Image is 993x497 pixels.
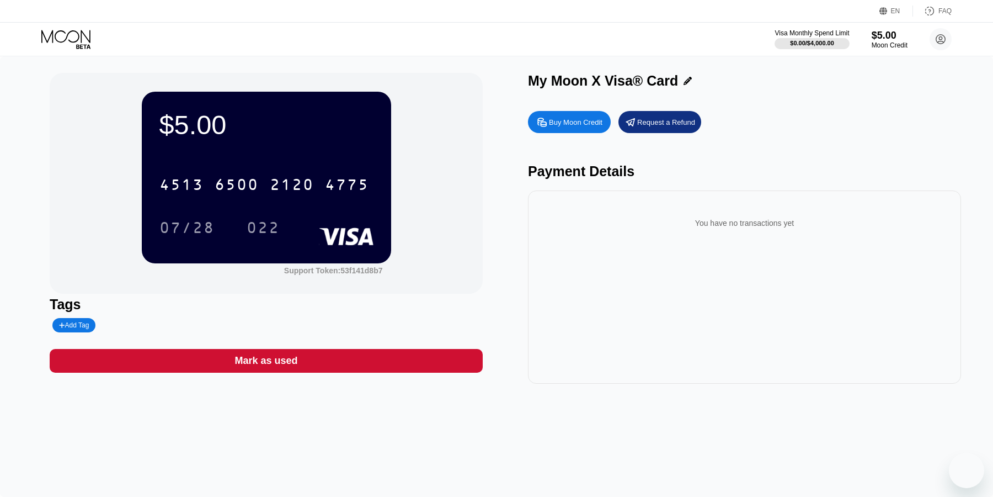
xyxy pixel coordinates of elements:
[618,111,701,133] div: Request a Refund
[549,118,602,127] div: Buy Moon Credit
[872,41,907,49] div: Moon Credit
[775,29,849,37] div: Visa Monthly Spend Limit
[151,214,223,241] div: 07/28
[879,6,913,17] div: EN
[52,318,95,332] div: Add Tag
[50,349,483,373] div: Mark as used
[325,177,369,195] div: 4775
[59,321,89,329] div: Add Tag
[284,266,383,275] div: Support Token: 53f141d8b7
[153,171,376,198] div: 4513650021204775
[215,177,259,195] div: 6500
[913,6,952,17] div: FAQ
[528,163,961,179] div: Payment Details
[949,453,984,488] iframe: Button to launch messaging window
[238,214,288,241] div: 022
[938,7,952,15] div: FAQ
[872,30,907,41] div: $5.00
[872,30,907,49] div: $5.00Moon Credit
[159,177,204,195] div: 4513
[775,29,849,49] div: Visa Monthly Spend Limit$0.00/$4,000.00
[790,40,834,46] div: $0.00 / $4,000.00
[159,220,215,238] div: 07/28
[637,118,695,127] div: Request a Refund
[537,208,952,239] div: You have no transactions yet
[247,220,280,238] div: 022
[50,297,483,313] div: Tags
[891,7,900,15] div: EN
[234,355,297,367] div: Mark as used
[270,177,314,195] div: 2120
[159,109,373,140] div: $5.00
[284,266,383,275] div: Support Token:53f141d8b7
[528,111,611,133] div: Buy Moon Credit
[528,73,678,89] div: My Moon X Visa® Card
